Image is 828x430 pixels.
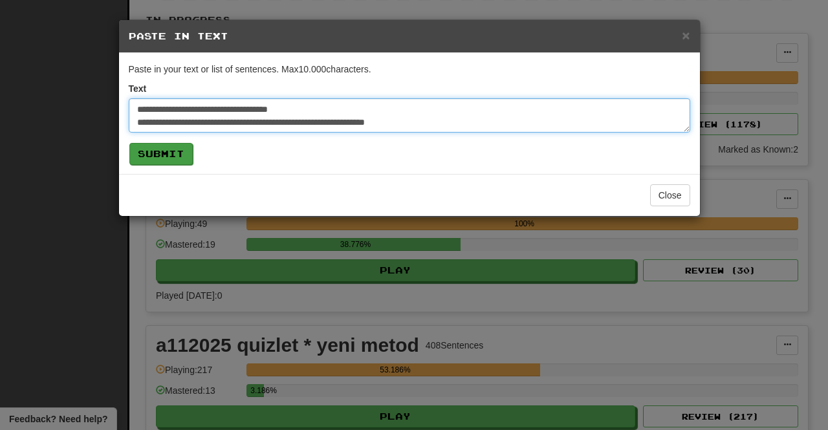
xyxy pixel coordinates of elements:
[129,63,690,76] p: Paste in your text or list of sentences. Max 10.000 characters.
[682,28,690,43] span: ×
[129,143,193,165] button: Submit
[129,82,147,95] label: Text
[682,28,690,42] button: Close
[650,184,690,206] button: Close
[129,30,690,43] h5: Paste in Text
